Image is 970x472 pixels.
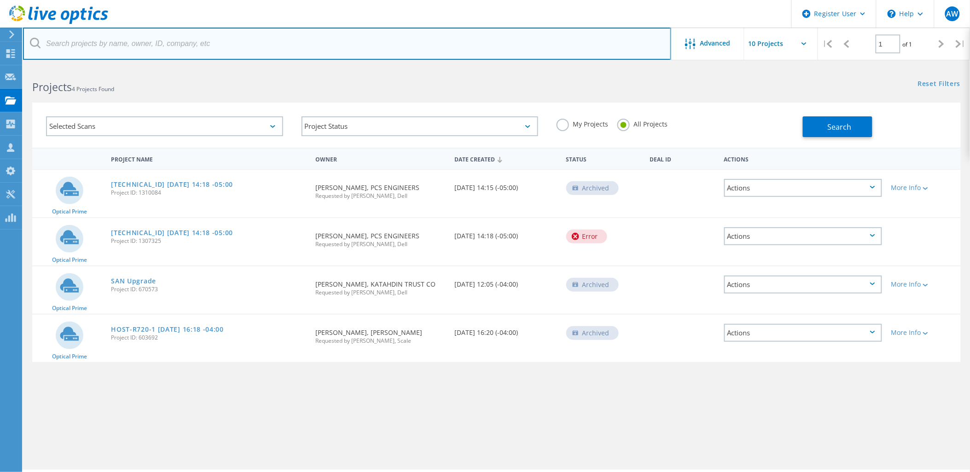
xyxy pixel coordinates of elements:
div: [DATE] 12:05 (-04:00) [450,266,562,297]
div: [PERSON_NAME], KATAHDIN TRUST CO [311,266,450,305]
div: [PERSON_NAME], PCS ENGINEERS [311,170,450,208]
span: Project ID: 670573 [111,287,306,292]
input: Search projects by name, owner, ID, company, etc [23,28,671,60]
span: AW [946,10,958,17]
div: [DATE] 14:15 (-05:00) [450,170,562,200]
div: Project Name [106,150,311,167]
b: Projects [32,80,72,94]
div: | [818,28,837,60]
span: Advanced [700,40,731,46]
span: Search [828,122,852,132]
span: Optical Prime [52,209,87,214]
div: Actions [724,179,882,197]
div: Archived [566,326,619,340]
a: Live Optics Dashboard [9,19,108,26]
div: Actions [720,150,887,167]
a: SAN Upgrade [111,278,156,284]
div: Actions [724,324,882,342]
span: Optical Prime [52,354,87,359]
div: More Info [891,329,956,336]
span: of 1 [903,40,912,48]
div: Date Created [450,150,562,167]
span: Project ID: 603692 [111,335,306,340]
label: My Projects [557,119,608,127]
a: Reset Filters [918,81,961,88]
div: Actions [724,227,882,245]
div: Status [562,150,645,167]
div: [DATE] 14:18 (-05:00) [450,218,562,248]
div: [PERSON_NAME], [PERSON_NAME] [311,315,450,353]
div: [DATE] 16:20 (-04:00) [450,315,562,345]
span: Requested by [PERSON_NAME], Dell [315,290,446,295]
div: Project Status [302,116,539,136]
span: Project ID: 1307325 [111,238,306,244]
span: Requested by [PERSON_NAME], Dell [315,193,446,199]
span: Optical Prime [52,305,87,311]
div: Archived [566,278,619,292]
a: [TECHNICAL_ID] [DATE] 14:18 -05:00 [111,230,233,236]
span: Project ID: 1310084 [111,190,306,196]
div: Actions [724,276,882,294]
span: Requested by [PERSON_NAME], Dell [315,242,446,247]
div: Owner [311,150,450,167]
span: Requested by [PERSON_NAME], Scale [315,338,446,344]
span: 4 Projects Found [72,85,114,93]
div: | [951,28,970,60]
a: HOST-R720-1 [DATE] 16:18 -04:00 [111,326,224,333]
div: Archived [566,181,619,195]
a: [TECHNICAL_ID] [DATE] 14:18 -05:00 [111,181,233,188]
div: [PERSON_NAME], PCS ENGINEERS [311,218,450,256]
div: Error [566,230,607,243]
div: Deal Id [645,150,719,167]
div: Selected Scans [46,116,283,136]
label: All Projects [617,119,668,127]
button: Search [803,116,872,137]
svg: \n [888,10,896,18]
div: More Info [891,281,956,288]
span: Optical Prime [52,257,87,263]
div: More Info [891,184,956,191]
